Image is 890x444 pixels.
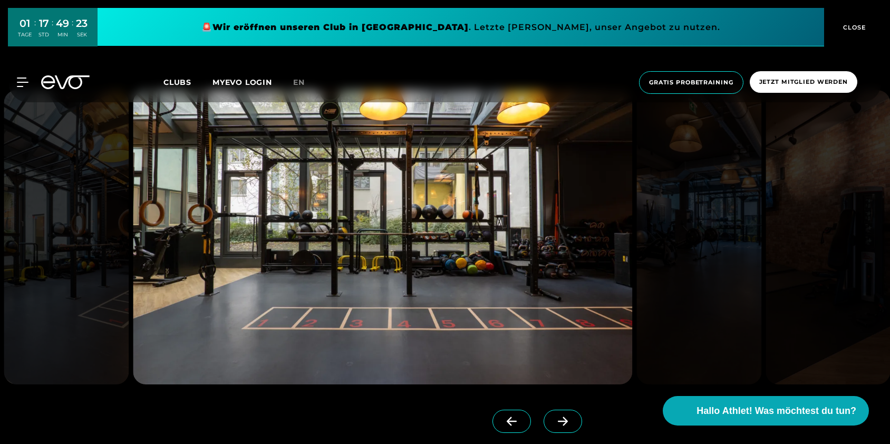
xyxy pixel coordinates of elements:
div: TAGE [18,31,32,38]
span: Gratis Probetraining [649,78,733,87]
span: en [293,78,305,87]
div: : [72,17,73,45]
div: : [34,17,36,45]
div: 49 [56,16,69,31]
span: CLOSE [840,23,866,32]
button: Hallo Athlet! Was möchtest du tun? [663,396,869,426]
div: SEK [76,31,88,38]
div: 17 [38,16,49,31]
a: en [293,76,317,89]
img: evofitness [133,90,632,384]
span: Hallo Athlet! Was möchtest du tun? [696,404,856,418]
span: Clubs [163,78,191,87]
img: evofitness [4,90,129,384]
div: MIN [56,31,69,38]
a: Clubs [163,77,212,87]
a: Gratis Probetraining [636,71,747,94]
div: 01 [18,16,32,31]
span: Jetzt Mitglied werden [759,78,848,86]
div: 23 [76,16,88,31]
a: Jetzt Mitglied werden [747,71,860,94]
button: CLOSE [824,8,882,46]
a: MYEVO LOGIN [212,78,272,87]
img: evofitness [636,90,761,384]
div: : [52,17,53,45]
div: STD [38,31,49,38]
